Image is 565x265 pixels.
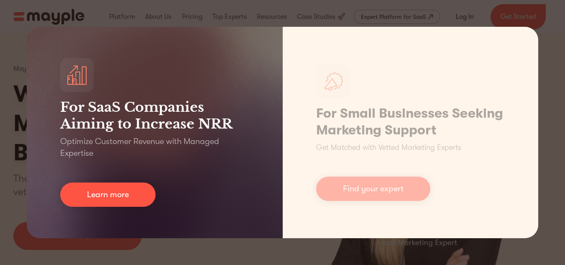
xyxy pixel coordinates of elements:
[60,183,156,207] a: Learn more
[316,142,461,153] p: Get Matched with Vetted Marketing Experts
[316,105,505,139] h1: For Small Businesses Seeking Marketing Support
[60,99,249,132] h3: For SaaS Companies Aiming to Increase NRR
[60,136,249,159] p: Optimize Customer Revenue with Managed Expertise
[316,177,430,201] a: Find your expert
